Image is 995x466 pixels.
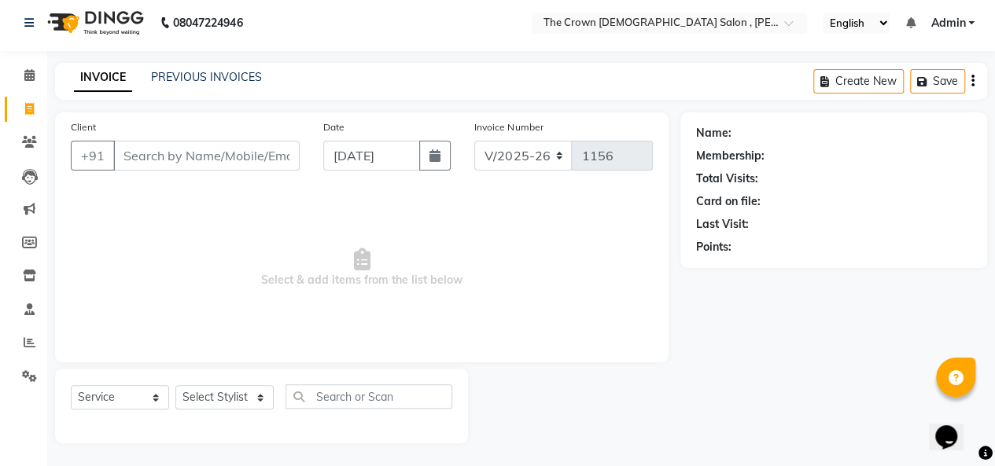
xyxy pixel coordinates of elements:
input: Search or Scan [286,384,452,409]
label: Invoice Number [474,120,543,134]
span: Admin [931,15,965,31]
span: Select & add items from the list below [71,189,653,347]
b: 08047224946 [173,1,242,45]
a: INVOICE [74,64,132,92]
a: PREVIOUS INVOICES [151,70,262,84]
label: Date [323,120,345,134]
label: Client [71,120,96,134]
div: Total Visits: [696,171,758,187]
div: Points: [696,239,732,255]
button: +91 [71,141,115,171]
div: Membership: [696,148,765,164]
button: Create New [813,69,904,94]
div: Name: [696,125,732,141]
img: logo [40,1,148,45]
div: Last Visit: [696,216,749,233]
button: Save [910,69,965,94]
iframe: chat widget [929,403,979,450]
div: Card on file: [696,193,761,210]
input: Search by Name/Mobile/Email/Code [113,141,300,171]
